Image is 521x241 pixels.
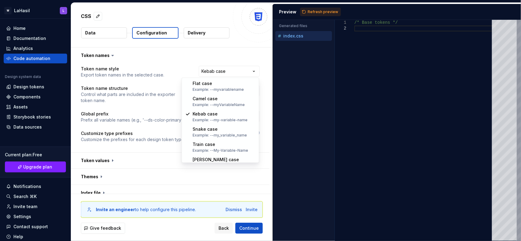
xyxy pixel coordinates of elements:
[193,112,218,117] span: Kebab case
[193,96,218,101] span: Camel case
[193,103,245,108] div: Example: --myVariableName
[193,157,239,162] span: [PERSON_NAME] case
[193,127,218,132] span: Snake case
[193,81,212,86] span: Flat case
[193,118,248,123] div: Example: --my-variable-name
[193,87,244,92] div: Example: --myvariablename
[193,133,247,138] div: Example: --my_variable_name
[193,148,248,153] div: Example: --My-Variable-Name
[193,142,215,147] span: Train case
